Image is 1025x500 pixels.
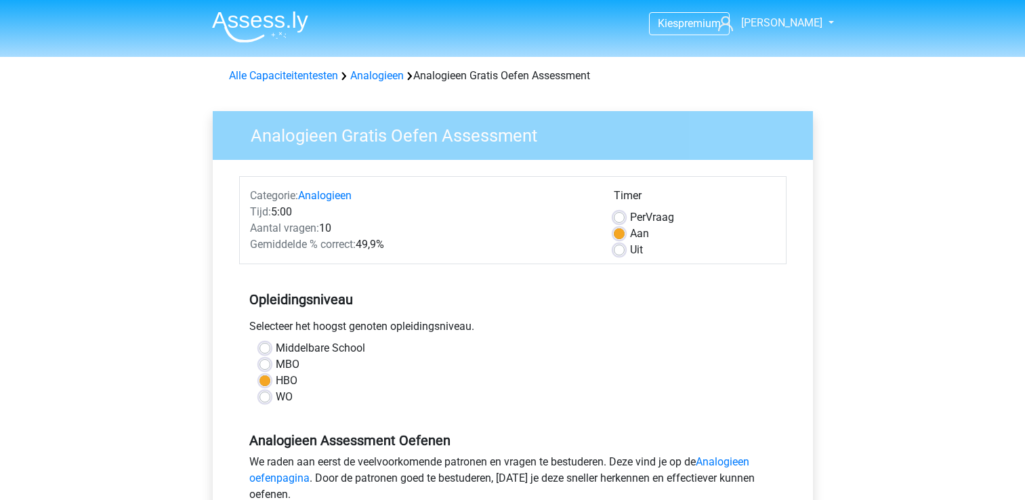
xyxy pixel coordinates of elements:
[630,242,643,258] label: Uit
[350,69,404,82] a: Analogieen
[713,15,824,31] a: [PERSON_NAME]
[240,220,604,236] div: 10
[298,189,352,202] a: Analogieen
[212,11,308,43] img: Assessly
[276,356,299,373] label: MBO
[630,226,649,242] label: Aan
[250,238,356,251] span: Gemiddelde % correct:
[741,16,822,29] span: [PERSON_NAME]
[658,17,678,30] span: Kies
[249,432,776,449] h5: Analogieen Assessment Oefenen
[229,69,338,82] a: Alle Capaciteitentesten
[630,209,674,226] label: Vraag
[276,389,293,405] label: WO
[250,189,298,202] span: Categorie:
[240,204,604,220] div: 5:00
[614,188,776,209] div: Timer
[240,236,604,253] div: 49,9%
[630,211,646,224] span: Per
[678,17,721,30] span: premium
[276,373,297,389] label: HBO
[276,340,365,356] label: Middelbare School
[650,14,729,33] a: Kiespremium
[250,205,271,218] span: Tijd:
[250,222,319,234] span: Aantal vragen:
[249,286,776,313] h5: Opleidingsniveau
[234,120,803,146] h3: Analogieen Gratis Oefen Assessment
[239,318,787,340] div: Selecteer het hoogst genoten opleidingsniveau.
[224,68,802,84] div: Analogieen Gratis Oefen Assessment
